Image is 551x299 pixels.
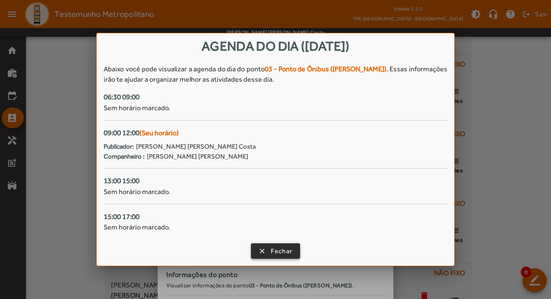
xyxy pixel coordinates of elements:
[136,142,256,152] span: [PERSON_NAME] [PERSON_NAME] Costa
[104,188,170,196] span: Sem horário marcado.
[271,246,293,256] span: Fechar
[251,243,301,259] button: Fechar
[104,223,170,231] span: Sem horário marcado.
[147,152,248,162] span: [PERSON_NAME] [PERSON_NAME]
[139,129,179,137] span: (Seu horário)
[104,64,447,85] div: Abaixo você pode visualizar a agenda do dia do ponto . Essas informações irão te ajudar a organiz...
[202,38,349,54] span: Agenda do dia ([DATE])
[104,127,447,139] div: 09:00 12:00
[104,92,447,103] div: 06:30 09:00
[104,142,134,152] strong: Publicador:
[104,152,145,162] strong: Companheiro :
[265,65,386,73] strong: 03 - Ponto de Ônibus ([PERSON_NAME])
[104,104,170,112] span: Sem horário marcado.
[104,175,447,187] div: 13:00 15:00
[104,211,447,223] div: 15:00 17:00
